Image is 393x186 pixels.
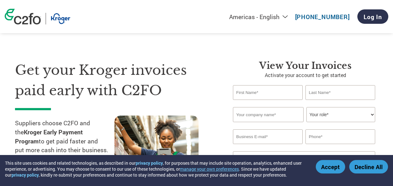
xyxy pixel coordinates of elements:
[5,9,41,24] img: c2fo logo
[233,85,303,100] input: First Name*
[15,119,114,182] p: Suppliers choose C2FO and the to get paid faster and put more cash into their business. You selec...
[180,166,239,172] button: manage your own preferences
[305,85,375,100] input: Last Name*
[305,129,375,144] input: Phone*
[114,116,199,177] img: supply chain worker
[233,145,303,149] div: Inavlid Email Address
[233,107,304,122] input: Your company name*
[136,160,163,166] a: privacy policy
[233,60,378,71] h3: View Your Invoices
[5,160,307,178] div: This site uses cookies and related technologies, as described in our , for purposes that may incl...
[12,172,39,178] a: privacy policy
[233,71,378,79] p: Activate your account to get started
[233,123,375,127] div: Invalid company name or company name is too long
[233,101,303,105] div: Invalid first name or first name is too long
[15,60,214,101] h1: Get your Kroger invoices paid early with C2FO
[51,13,70,24] img: Kroger
[349,160,388,173] button: Decline All
[295,13,350,21] a: [PHONE_NUMBER]
[15,128,83,145] strong: Kroger Early Payment Program
[233,129,303,144] input: Invalid Email format
[305,101,375,105] div: Invalid last name or last name is too long
[305,145,375,149] div: Inavlid Phone Number
[357,9,388,24] a: Log In
[306,107,375,122] select: Title/Role
[316,160,345,173] button: Accept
